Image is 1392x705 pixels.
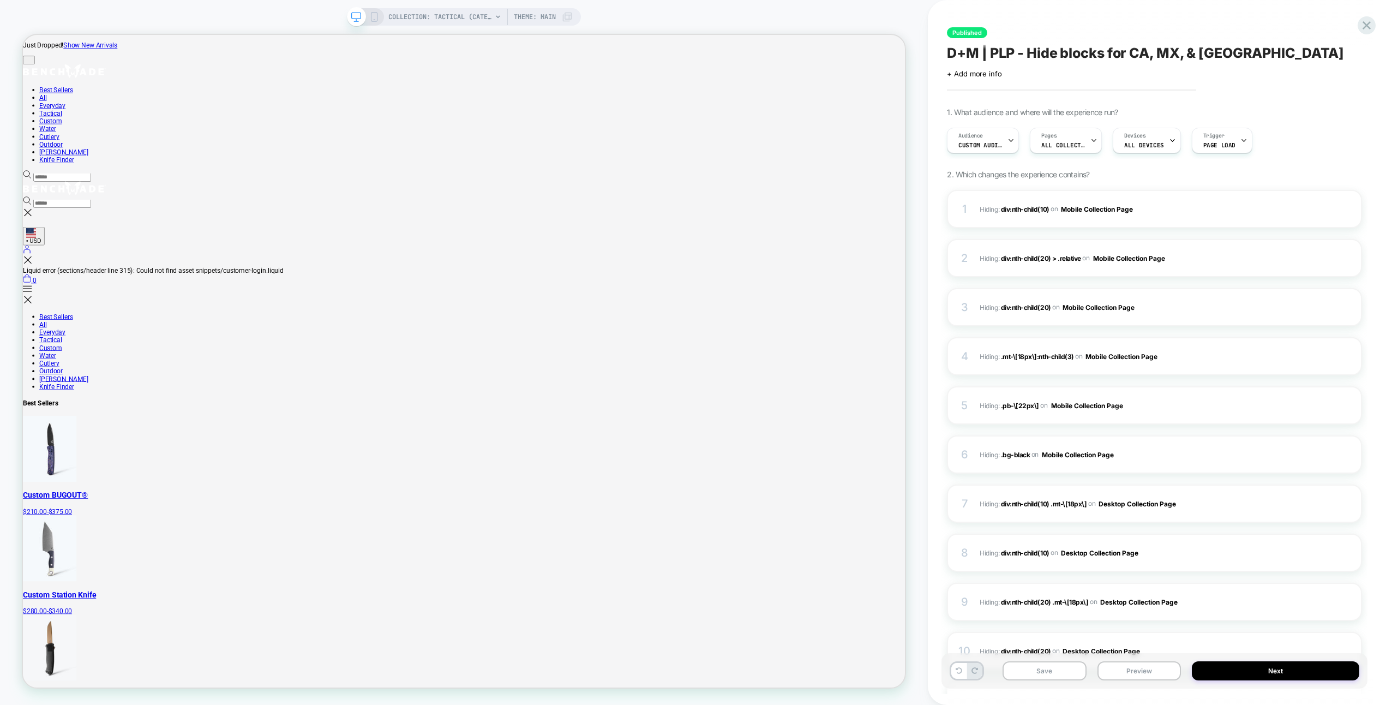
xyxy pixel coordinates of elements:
[4,271,7,279] span: •
[32,630,34,641] span: -
[1042,448,1123,462] button: Mobile Collection Page
[22,99,52,110] a: Tactical
[1203,132,1225,140] span: Trigger
[1088,498,1095,510] span: on
[980,448,1310,462] span: Hiding :
[22,453,87,464] a: [PERSON_NAME]
[22,141,53,151] a: Outdoor
[959,543,970,563] div: 8
[1051,547,1058,559] span: on
[947,170,1089,179] span: 2. Which changes the experience contains?
[1124,141,1163,149] span: ALL DEVICES
[1001,352,1074,360] span: .mt-\[18px\]:nth-child(3)
[1001,254,1081,262] span: div:nth-child(20) > .relative
[947,27,987,38] span: Published
[1001,401,1039,409] span: .pb-\[22px\]
[22,464,68,474] a: Knife Finder
[959,199,970,219] div: 1
[22,110,52,120] a: Custom
[959,641,970,661] div: 10
[1085,350,1166,363] button: Mobile Collection Page
[947,45,1344,61] span: D+M | PLP - Hide blocks for CA, MX, & [GEOGRAPHIC_DATA]
[22,120,44,130] a: Water
[1052,645,1059,657] span: on
[1097,661,1181,680] button: Preview
[1061,546,1147,560] button: Desktop Collection Page
[980,399,1310,413] span: Hiding :
[388,8,492,26] span: COLLECTION: Tactical (Category)
[1100,595,1186,609] button: Desktop Collection Page
[1001,205,1049,213] span: div:nth-child(10)
[958,132,983,140] span: Audience
[959,445,970,464] div: 6
[22,422,44,433] a: Water
[959,248,970,268] div: 2
[1063,644,1149,658] button: Desktop Collection Page
[980,546,1310,560] span: Hiding :
[22,391,57,402] a: Everyday
[1099,497,1185,511] button: Desktop Collection Page
[959,494,970,513] div: 7
[1041,141,1085,149] span: ALL COLLECTIONS
[22,162,68,172] a: Knife Finder
[514,8,556,26] span: Theme: MAIN
[958,141,1002,149] span: Custom Audience
[1051,203,1058,215] span: on
[1001,450,1030,458] span: .bg-black
[22,151,87,162] a: [PERSON_NAME]
[9,271,24,279] span: USD
[22,89,57,99] a: Everyday
[1031,449,1039,461] span: on
[959,297,970,317] div: 3
[1051,399,1132,413] button: Mobile Collection Page
[1093,252,1174,265] button: Mobile Collection Page
[1203,141,1235,149] span: Page Load
[22,433,49,443] a: Cutlery
[1003,661,1086,680] button: Save
[1052,301,1059,313] span: on
[980,644,1310,658] span: Hiding :
[22,371,67,381] a: Best Sellers
[1001,499,1087,507] span: div:nth-child(10) .mt-\[18px\]
[22,68,67,79] a: Best Sellers
[13,322,18,332] span: 0
[1041,132,1057,140] span: Pages
[22,443,53,453] a: Outdoor
[1001,647,1051,655] span: div:nth-child(20)
[1192,661,1359,680] button: Next
[1001,548,1049,557] span: div:nth-child(10)
[54,9,126,19] a: Show New Arrivals
[980,350,1310,363] span: Hiding :
[947,69,1001,78] span: + Add more info
[1040,399,1047,411] span: on
[22,79,32,89] a: All
[22,402,52,412] a: Tactical
[959,592,970,612] div: 9
[980,497,1310,511] span: Hiding :
[1082,252,1089,264] span: on
[959,396,970,415] div: 5
[1061,202,1142,216] button: Mobile Collection Page
[22,381,32,391] a: All
[980,252,1310,265] span: Hiding :
[1063,301,1143,314] button: Mobile Collection Page
[980,301,1310,314] span: Hiding :
[22,412,52,422] a: Custom
[1075,350,1082,362] span: on
[980,595,1310,609] span: Hiding :
[1001,598,1089,606] span: div:nth-child(20) .mt-\[18px\]
[947,107,1118,117] span: 1. What audience and where will the experience run?
[22,130,49,141] a: Cutlery
[980,202,1310,216] span: Hiding :
[959,346,970,366] div: 4
[1124,132,1145,140] span: Devices
[1001,303,1051,311] span: div:nth-child(20)
[1090,596,1097,608] span: on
